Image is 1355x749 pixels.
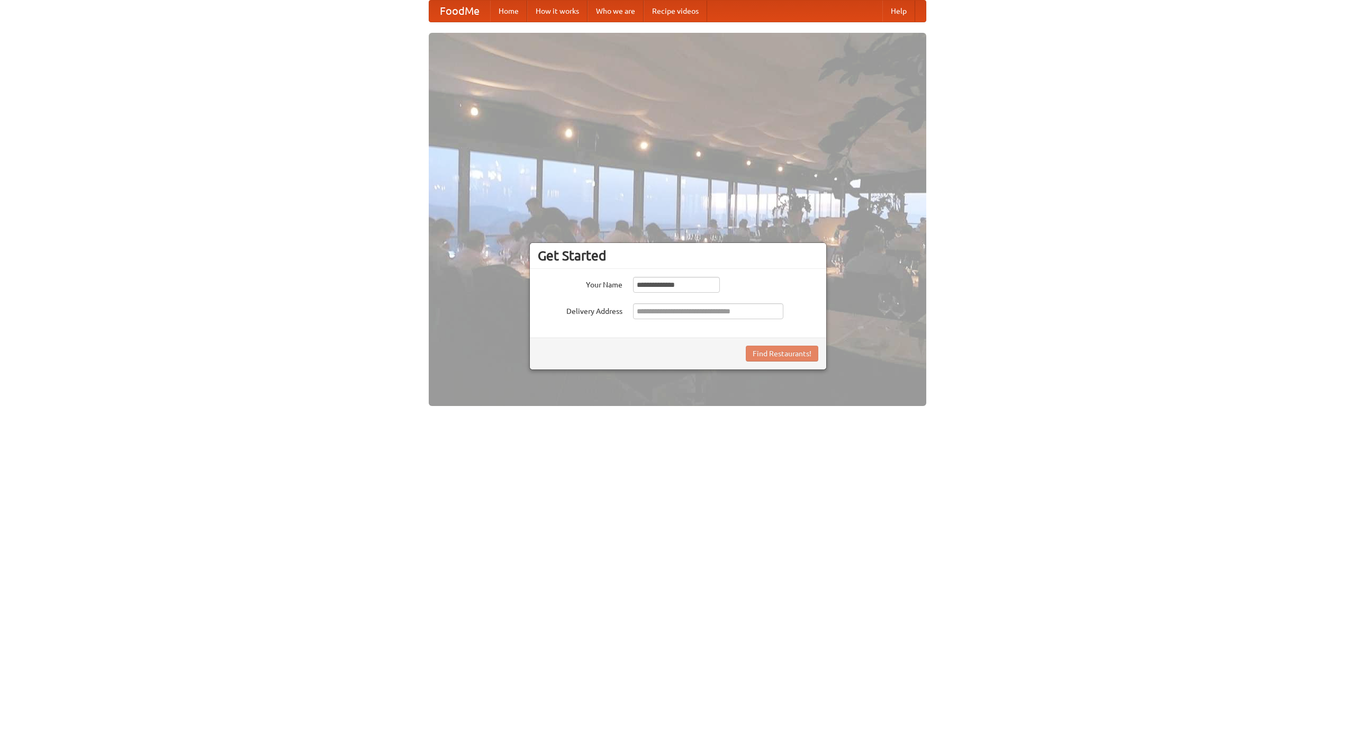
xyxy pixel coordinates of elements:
a: How it works [527,1,588,22]
a: Recipe videos [644,1,707,22]
a: FoodMe [429,1,490,22]
label: Your Name [538,277,622,290]
a: Home [490,1,527,22]
h3: Get Started [538,248,818,264]
button: Find Restaurants! [746,346,818,362]
a: Who we are [588,1,644,22]
a: Help [882,1,915,22]
label: Delivery Address [538,303,622,317]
